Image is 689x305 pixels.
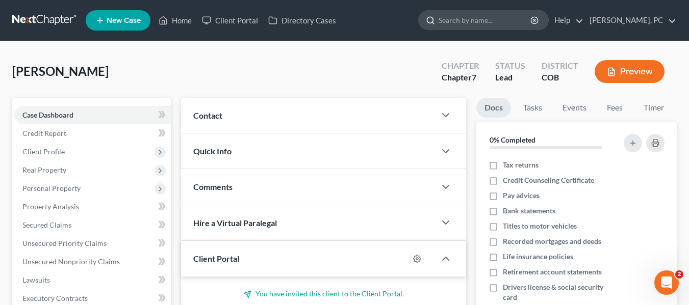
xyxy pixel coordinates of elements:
div: District [542,60,578,72]
span: Case Dashboard [22,110,73,119]
span: 7 [472,72,476,82]
span: Personal Property [22,184,81,192]
a: Secured Claims [14,216,171,234]
span: New Case [107,17,141,24]
a: Timer [635,98,672,118]
div: Status [495,60,525,72]
a: Client Portal [197,11,263,30]
span: Unsecured Nonpriority Claims [22,257,120,266]
strong: 0% Completed [490,135,535,144]
span: Life insurance policies [503,252,573,262]
span: Hire a Virtual Paralegal [193,218,277,228]
span: Contact [193,110,222,120]
a: Unsecured Priority Claims [14,234,171,253]
iframe: Intercom live chat [654,270,679,295]
span: Secured Claims [22,220,71,229]
a: Fees [599,98,631,118]
span: Titles to motor vehicles [503,221,577,231]
a: Property Analysis [14,198,171,216]
span: Client Portal [193,254,239,263]
div: Chapter [442,72,479,84]
a: Case Dashboard [14,106,171,124]
span: Client Profile [22,147,65,156]
span: Retirement account statements [503,267,602,277]
span: Unsecured Priority Claims [22,239,107,247]
span: Recorded mortgages and deeds [503,236,601,246]
span: Drivers license & social security card [503,282,618,302]
a: Tasks [515,98,550,118]
span: Tax returns [503,160,539,170]
input: Search by name... [439,11,532,30]
span: Credit Counseling Certificate [503,175,594,185]
a: Docs [476,98,511,118]
button: Preview [595,60,665,83]
div: Lead [495,72,525,84]
a: Events [554,98,595,118]
span: Pay advices [503,190,540,201]
span: Comments [193,182,233,191]
span: Lawsuits [22,275,50,284]
a: Home [154,11,197,30]
div: COB [542,72,578,84]
span: 2 [675,270,683,279]
p: You have invited this client to the Client Portal. [193,289,454,299]
div: Chapter [442,60,479,72]
span: Property Analysis [22,202,79,211]
span: Quick Info [193,146,232,156]
a: Help [549,11,583,30]
a: Lawsuits [14,271,171,289]
span: Executory Contracts [22,294,88,302]
a: Unsecured Nonpriority Claims [14,253,171,271]
span: Real Property [22,165,66,174]
a: Credit Report [14,124,171,143]
span: Credit Report [22,129,66,137]
a: Directory Cases [263,11,341,30]
a: [PERSON_NAME], PC [584,11,676,30]
span: [PERSON_NAME] [12,64,109,78]
span: Bank statements [503,206,555,216]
